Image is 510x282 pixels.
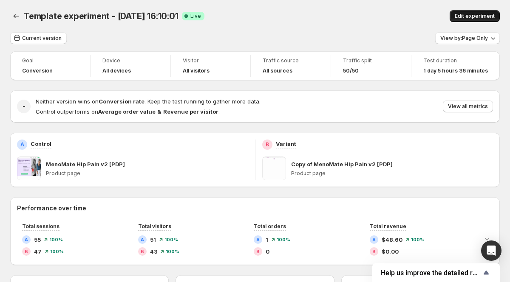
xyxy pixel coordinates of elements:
[277,237,290,242] span: 100 %
[343,57,399,64] span: Traffic split
[256,237,260,242] h2: A
[266,247,269,256] span: 0
[448,103,488,110] span: View all metrics
[164,237,178,242] span: 100 %
[50,249,64,254] span: 100 %
[98,108,156,115] strong: Average order value
[22,56,78,75] a: GoalConversion
[190,13,201,20] span: Live
[455,13,495,20] span: Edit experiment
[263,67,292,74] h4: All sources
[381,268,491,278] button: Show survey - Help us improve the detailed report for A/B campaigns
[31,140,51,148] p: Control
[291,170,493,177] p: Product page
[372,249,376,254] h2: B
[183,56,239,75] a: VisitorAll visitors
[382,235,402,244] span: $48.60
[25,249,28,254] h2: B
[266,141,269,148] h2: B
[266,235,268,244] span: 1
[370,223,406,229] span: Total revenue
[138,223,171,229] span: Total visitors
[22,57,78,64] span: Goal
[381,269,481,277] span: Help us improve the detailed report for A/B campaigns
[34,247,42,256] span: 47
[24,11,178,21] span: Template experiment - [DATE] 16:10:01
[46,160,125,168] p: MenoMate Hip Pain v2 [PDP]
[443,101,493,112] button: View all metrics
[10,32,67,44] button: Current version
[99,98,144,105] strong: Conversion rate
[423,67,488,74] span: 1 day 5 hours 36 minutes
[36,98,261,105] span: Neither version wins on . Keep the test running to gather more data.
[291,160,393,168] p: Copy of MenoMate Hip Pain v2 [PDP]
[256,249,260,254] h2: B
[440,35,488,42] span: View by: Page Only
[372,237,376,242] h2: A
[423,57,488,64] span: Test duration
[36,108,220,115] span: Control outperforms on .
[263,56,319,75] a: Traffic sourceAll sources
[46,170,248,177] p: Product page
[22,35,62,42] span: Current version
[102,67,131,74] h4: All devices
[343,67,359,74] span: 50/50
[10,10,22,22] button: Back
[17,204,493,212] h2: Performance over time
[20,141,24,148] h2: A
[49,237,63,242] span: 100 %
[382,247,399,256] span: $0.00
[141,237,144,242] h2: A
[34,235,41,244] span: 55
[157,108,161,115] strong: &
[141,249,144,254] h2: B
[183,57,239,64] span: Visitor
[276,140,296,148] p: Variant
[481,233,493,245] button: Expand chart
[411,237,425,242] span: 100 %
[163,108,218,115] strong: Revenue per visitor
[183,67,210,74] h4: All visitors
[166,249,179,254] span: 100 %
[22,67,53,74] span: Conversion
[450,10,500,22] button: Edit experiment
[481,240,501,261] div: Open Intercom Messenger
[17,156,41,180] img: MenoMate Hip Pain v2 [PDP]
[254,223,286,229] span: Total orders
[102,56,159,75] a: DeviceAll devices
[25,237,28,242] h2: A
[102,57,159,64] span: Device
[435,32,500,44] button: View by:Page Only
[22,223,59,229] span: Total sessions
[343,56,399,75] a: Traffic split50/50
[150,235,156,244] span: 51
[262,156,286,180] img: Copy of MenoMate Hip Pain v2 [PDP]
[23,102,25,111] h2: -
[423,56,488,75] a: Test duration1 day 5 hours 36 minutes
[150,247,157,256] span: 43
[263,57,319,64] span: Traffic source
